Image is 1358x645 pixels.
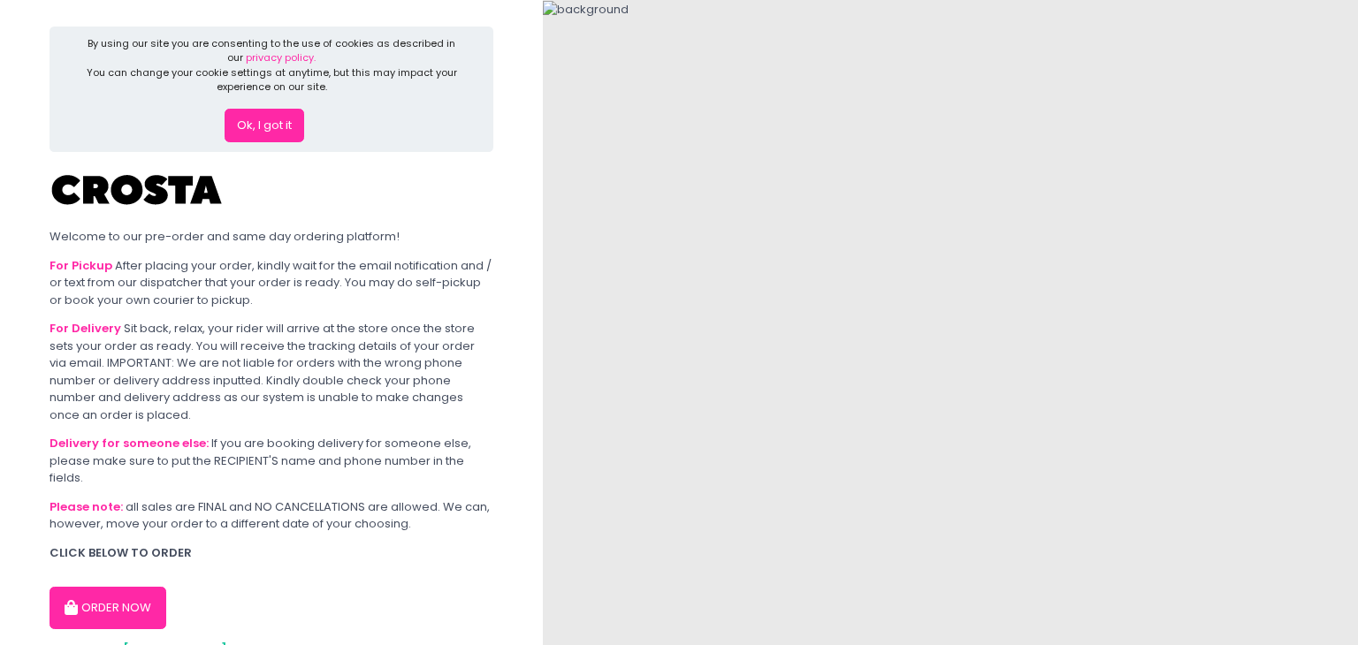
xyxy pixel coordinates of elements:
[80,36,464,95] div: By using our site you are consenting to the use of cookies as described in our You can change you...
[50,320,121,337] b: For Delivery
[225,109,304,142] button: Ok, I got it
[50,435,209,451] b: Delivery for someone else:
[50,257,112,274] b: For Pickup
[50,498,123,515] b: Please note:
[246,50,316,64] a: privacy policy.
[50,435,493,487] div: If you are booking delivery for someone else, please make sure to put the RECIPIENT'S name and ph...
[543,1,629,19] img: background
[50,228,493,246] div: Welcome to our pre-order and same day ordering platform!
[50,498,493,533] div: all sales are FINAL and NO CANCELLATIONS are allowed. We can, however, move your order to a diffe...
[50,320,493,423] div: Sit back, relax, your rider will arrive at the store once the store sets your order as ready. You...
[50,587,166,629] button: ORDER NOW
[50,257,493,309] div: After placing your order, kindly wait for the email notification and / or text from our dispatche...
[50,163,226,216] img: Crosta Pizzeria
[50,544,493,562] div: CLICK BELOW TO ORDER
